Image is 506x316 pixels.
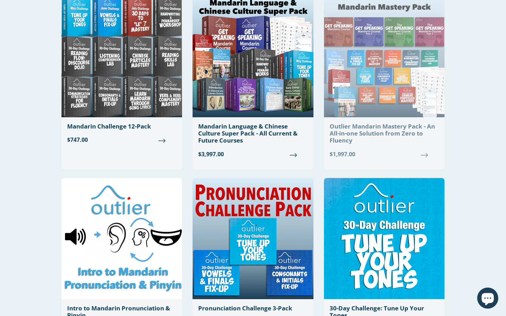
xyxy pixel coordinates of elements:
[198,305,307,312] div: Pronunciation Challenge 3-Pack
[198,150,307,158] span: $3,997.00
[67,123,176,130] div: Mandarin Challenge 12-Pack
[324,178,445,299] img: 30-Day Challenge: Tune Up Your Tones
[193,178,313,299] img: Pronunciation Challenge 3-Pack
[61,178,182,299] img: Intro to Mandarin Pronunciation & Pinyin
[198,123,307,144] div: Mandarin Language & Chinese Culture Super Pack - All Current & Future Courses
[330,123,439,144] div: Outlier Mandarin Mastery Pack - An All-in-one Solution from Zero to Fluency
[475,288,500,310] inbox-online-store-chat: Shopify online store chat
[67,136,176,144] span: $747.00
[330,150,439,158] span: $1,997.00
